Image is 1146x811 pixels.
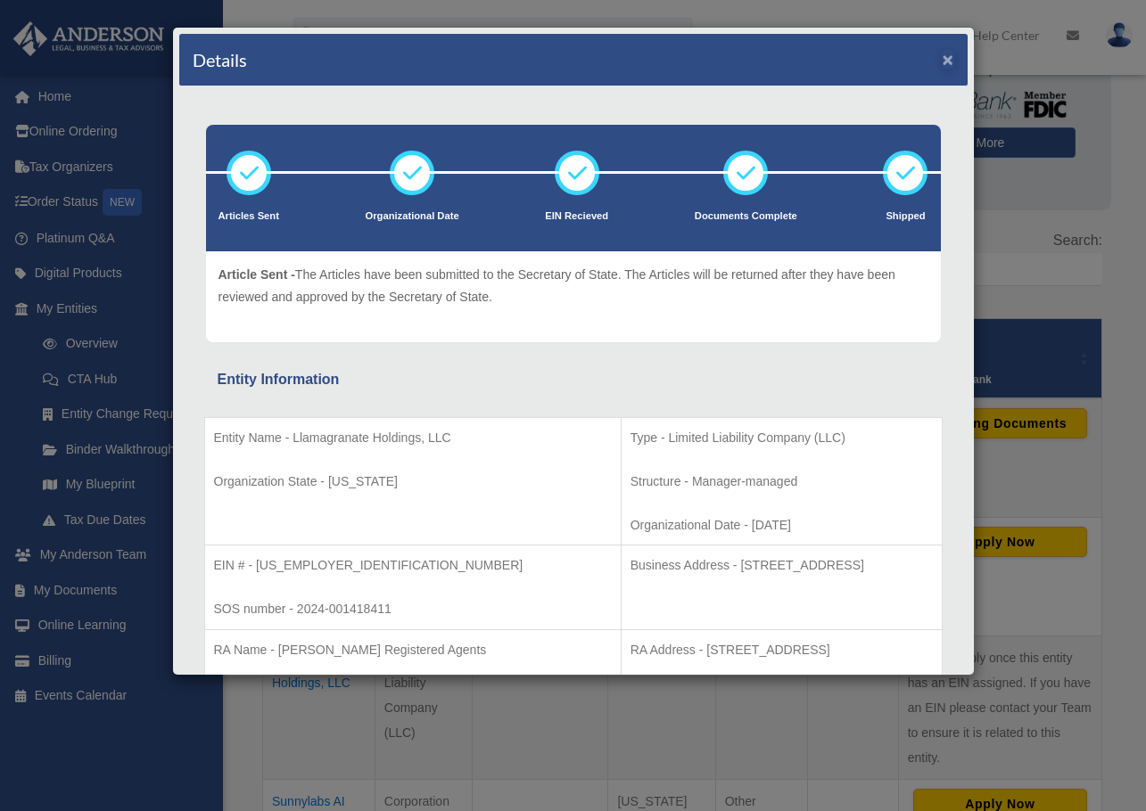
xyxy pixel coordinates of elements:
p: RA Name - [PERSON_NAME] Registered Agents [214,639,612,661]
p: RA Address - [STREET_ADDRESS] [631,639,933,661]
p: EIN # - [US_EMPLOYER_IDENTIFICATION_NUMBER] [214,554,612,577]
p: The Articles have been submitted to the Secretary of State. The Articles will be returned after t... [218,264,928,307]
p: Type - Limited Liability Company (LLC) [631,427,933,449]
span: Article Sent - [218,267,295,282]
p: Organizational Date [366,208,459,225]
p: Organization State - [US_STATE] [214,471,612,493]
p: Structure - Manager-managed [631,471,933,493]
button: × [943,50,954,69]
p: Shipped [883,208,928,225]
p: EIN Recieved [545,208,608,225]
p: Documents Complete [695,208,797,225]
p: Business Address - [STREET_ADDRESS] [631,554,933,577]
h4: Details [193,47,247,72]
div: Entity Information [218,367,929,392]
p: Organizational Date - [DATE] [631,514,933,537]
p: Articles Sent [218,208,279,225]
p: SOS number - 2024-001418411 [214,598,612,620]
p: Entity Name - Llamagranate Holdings, LLC [214,427,612,449]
